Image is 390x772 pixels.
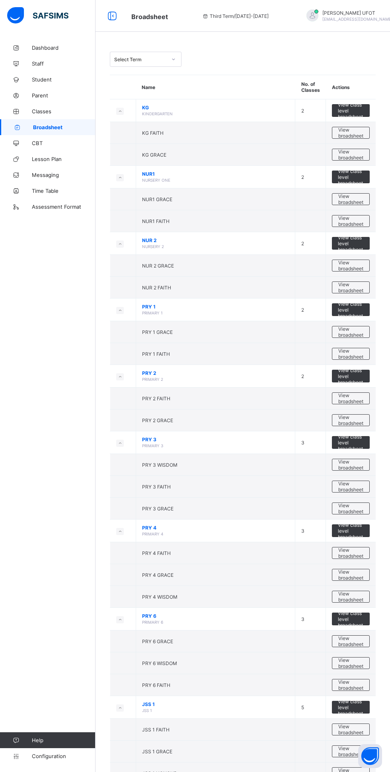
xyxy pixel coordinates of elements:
[332,701,370,707] a: View class level broadsheet
[142,572,174,578] span: PRY 4 GRACE
[301,616,304,622] span: 3
[142,218,170,224] span: NUR1 FAITH
[301,307,304,313] span: 2
[142,749,172,755] span: JSS 1 GRACE
[32,92,96,99] span: Parent
[142,708,152,713] span: JSS 1
[142,660,177,666] span: PRY 6 WISDOM
[332,679,370,685] a: View broadsheet
[338,547,363,559] span: View broadsheet
[338,745,363,757] span: View broadsheet
[332,303,370,309] a: View class level broadsheet
[338,260,363,272] span: View broadsheet
[142,196,172,202] span: NUR1 GRACE
[332,459,370,465] a: View broadsheet
[142,304,289,310] span: PRY 1
[32,60,96,67] span: Staff
[142,727,170,733] span: JSS 1 FAITH
[332,348,370,354] a: View broadsheet
[338,698,364,716] span: View class level broadsheet
[142,443,163,448] span: PRIMARY 3
[142,620,163,625] span: PRIMARY 6
[338,102,364,120] span: View class level broadsheet
[332,260,370,266] a: View broadsheet
[142,436,289,442] span: PRY 3
[136,75,295,99] th: Name
[338,459,363,471] span: View broadsheet
[142,484,171,490] span: PRY 3 FAITH
[338,522,364,540] span: View class level broadsheet
[338,392,363,404] span: View broadsheet
[295,75,326,99] th: No. of Classes
[338,724,363,735] span: View broadsheet
[338,235,364,252] span: View class level broadsheet
[114,56,167,62] div: Select Term
[131,13,168,21] span: Broadsheet
[301,704,304,710] span: 5
[332,370,370,376] a: View class level broadsheet
[202,13,269,19] span: session/term information
[332,591,370,597] a: View broadsheet
[338,569,363,581] span: View broadsheet
[338,281,363,293] span: View broadsheet
[7,7,68,24] img: safsims
[33,124,96,130] span: Broadsheet
[32,753,95,759] span: Configuration
[332,414,370,420] a: View broadsheet
[332,237,370,243] a: View class level broadsheet
[32,737,95,743] span: Help
[142,525,289,531] span: PRY 4
[301,174,304,180] span: 2
[142,310,163,315] span: PRIMARY 1
[338,149,363,161] span: View broadsheet
[338,193,363,205] span: View broadsheet
[332,171,370,177] a: View class level broadsheet
[32,188,96,194] span: Time Table
[332,613,370,619] a: View class level broadsheet
[142,285,171,291] span: NUR 2 FAITH
[142,351,170,357] span: PRY 1 FAITH
[142,237,289,243] span: NUR 2
[142,171,289,177] span: NUR1
[332,281,370,287] a: View broadsheet
[142,594,177,600] span: PRY 4 WISDOM
[142,506,174,512] span: PRY 3 GRACE
[32,76,96,83] span: Student
[142,370,289,376] span: PRY 2
[332,481,370,487] a: View broadsheet
[332,127,370,133] a: View broadsheet
[338,502,363,514] span: View broadsheet
[338,414,363,426] span: View broadsheet
[338,591,363,603] span: View broadsheet
[142,130,164,136] span: KG FAITH
[338,657,363,669] span: View broadsheet
[142,377,163,382] span: PRIMARY 2
[332,392,370,398] a: View broadsheet
[338,301,364,319] span: View class level broadsheet
[301,528,304,534] span: 3
[301,373,304,379] span: 2
[142,396,170,402] span: PRY 2 FAITH
[142,263,174,269] span: NUR 2 GRACE
[326,75,376,99] th: Actions
[338,635,363,647] span: View broadsheet
[301,241,304,246] span: 2
[142,178,170,182] span: NURSERY ONE
[338,679,363,691] span: View broadsheet
[142,701,289,707] span: JSS 1
[142,462,177,468] span: PRY 3 WISDOM
[32,172,96,178] span: Messaging
[358,744,382,768] button: Open asap
[332,502,370,508] a: View broadsheet
[338,610,364,628] span: View class level broadsheet
[142,613,289,619] span: PRY 6
[142,531,163,536] span: PRIMARY 4
[332,569,370,575] a: View broadsheet
[332,215,370,221] a: View broadsheet
[142,638,173,644] span: PRY 6 GRACE
[332,547,370,553] a: View broadsheet
[142,417,173,423] span: PRY 2 GRACE
[338,367,364,385] span: View class level broadsheet
[32,156,96,162] span: Lesson Plan
[332,724,370,729] a: View broadsheet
